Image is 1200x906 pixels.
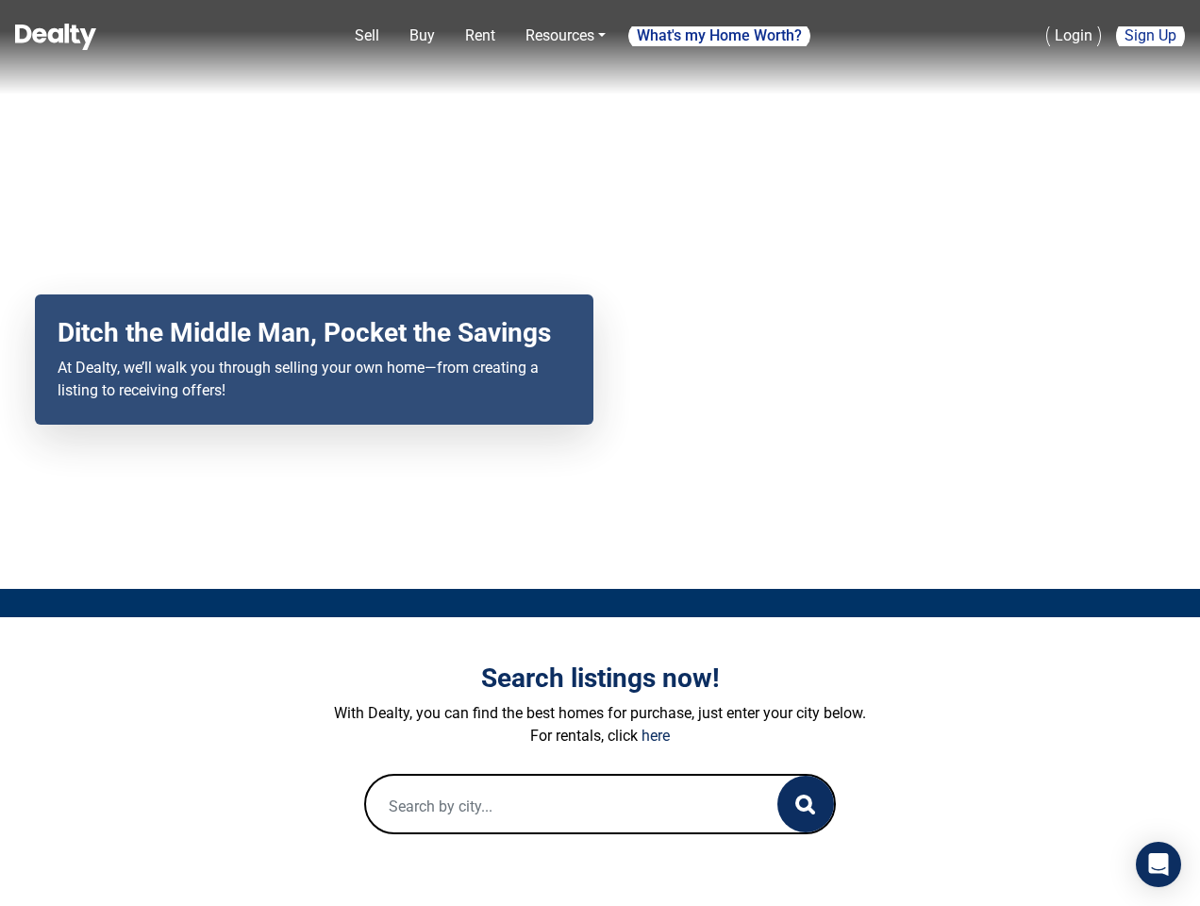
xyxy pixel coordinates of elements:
[58,357,571,402] p: At Dealty, we’ll walk you through selling your own home—from creating a listing to receiving offers!
[76,725,1124,747] p: For rentals, click
[58,317,571,349] h2: Ditch the Middle Man, Pocket the Savings
[458,17,503,55] a: Rent
[15,24,96,50] img: Dealty - Buy, Sell & Rent Homes
[1116,16,1185,56] a: Sign Up
[628,21,810,51] a: What's my Home Worth?
[347,17,387,55] a: Sell
[518,17,613,55] a: Resources
[76,702,1124,725] p: With Dealty, you can find the best homes for purchase, just enter your city below.
[366,776,740,836] input: Search by city...
[1046,16,1101,56] a: Login
[642,727,670,745] a: here
[76,663,1124,695] h3: Search listings now!
[1136,842,1181,887] div: Open Intercom Messenger
[402,17,442,55] a: Buy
